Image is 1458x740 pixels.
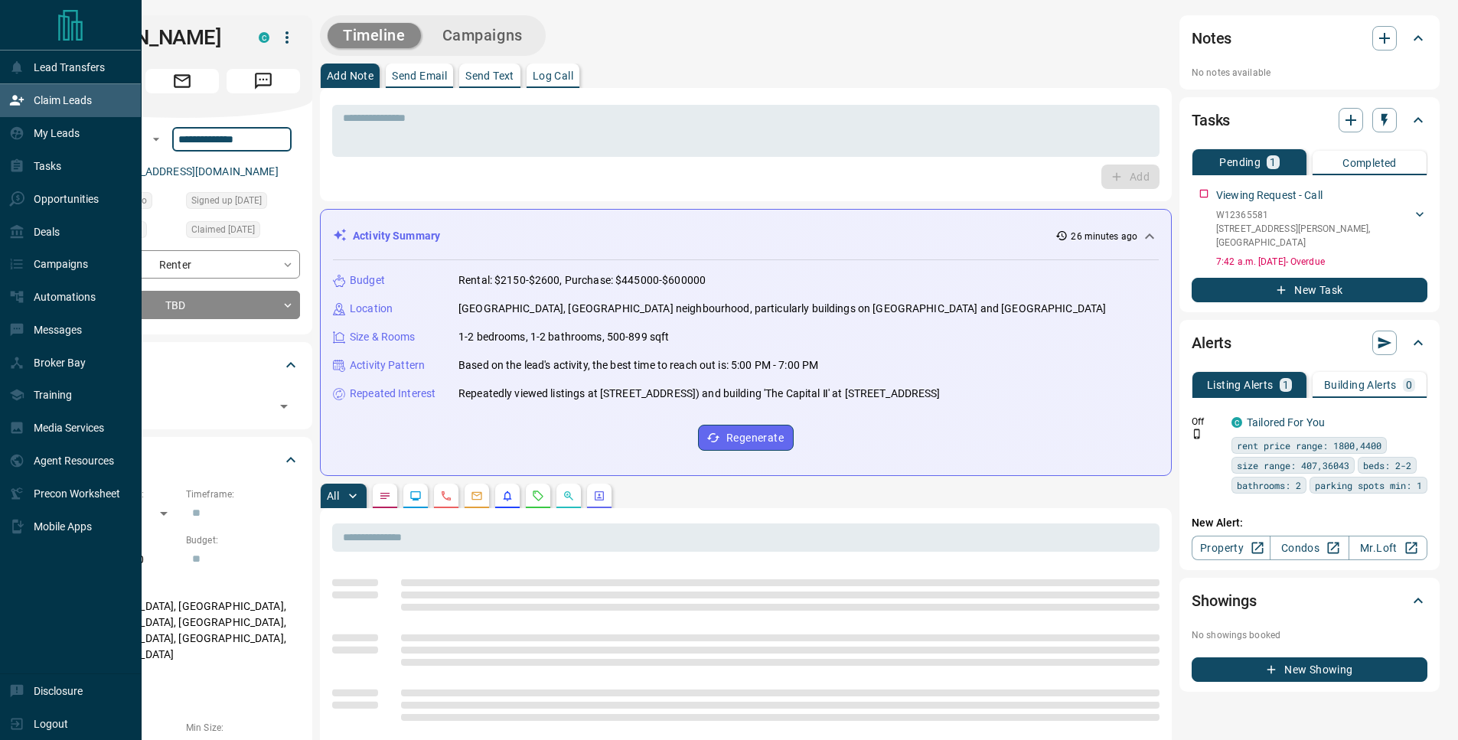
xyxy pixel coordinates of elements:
div: W12365581[STREET_ADDRESS][PERSON_NAME],[GEOGRAPHIC_DATA] [1216,205,1427,253]
p: No notes available [1192,66,1427,80]
button: New Task [1192,278,1427,302]
p: Pending [1219,157,1261,168]
p: Building Alerts [1324,380,1397,390]
a: Condos [1270,536,1349,560]
button: Open [147,130,165,148]
span: rent price range: 1800,4400 [1237,438,1381,453]
p: Add Note [327,70,373,81]
p: Based on the lead's activity, the best time to reach out is: 5:00 PM - 7:00 PM [458,357,818,373]
p: 1 [1283,380,1289,390]
p: 26 minutes ago [1071,230,1137,243]
div: Criteria [64,442,300,478]
p: Viewing Request - Call [1216,187,1323,204]
div: Fri Aug 29 2025 [186,192,300,214]
div: Notes [1192,20,1427,57]
p: [GEOGRAPHIC_DATA], [GEOGRAPHIC_DATA] neighbourhood, particularly buildings on [GEOGRAPHIC_DATA] a... [458,301,1106,317]
span: Signed up [DATE] [191,193,262,208]
span: parking spots min: 1 [1315,478,1422,493]
p: Off [1192,415,1222,429]
p: Activity Summary [353,228,440,244]
p: Budget [350,272,385,289]
svg: Agent Actions [593,490,605,502]
p: Completed [1342,158,1397,168]
p: Rental: $2150-$2600, Purchase: $445000-$600000 [458,272,706,289]
div: Activity Summary26 minutes ago [333,222,1159,250]
p: 0 [1406,380,1412,390]
button: Regenerate [698,425,794,451]
button: Open [273,396,295,417]
svg: Notes [379,490,391,502]
div: condos.ca [1231,417,1242,428]
div: condos.ca [259,32,269,43]
button: Timeline [328,23,421,48]
p: Log Call [533,70,573,81]
svg: Lead Browsing Activity [409,490,422,502]
h2: Showings [1192,588,1257,613]
svg: Requests [532,490,544,502]
div: TBD [64,291,300,319]
p: Repeatedly viewed listings at [STREET_ADDRESS]) and building 'The Capital Ⅱ' at [STREET_ADDRESS] [458,386,941,402]
a: [EMAIL_ADDRESS][DOMAIN_NAME] [106,165,279,178]
a: Tailored For You [1247,416,1325,429]
p: 1 [1270,157,1276,168]
div: Renter [64,250,300,279]
p: Areas Searched: [64,580,300,594]
svg: Listing Alerts [501,490,514,502]
span: beds: 2-2 [1363,458,1411,473]
p: Repeated Interest [350,386,435,402]
h1: [PERSON_NAME] [64,25,236,50]
p: Size & Rooms [350,329,416,345]
p: [GEOGRAPHIC_DATA], [GEOGRAPHIC_DATA], [GEOGRAPHIC_DATA], [GEOGRAPHIC_DATA], [GEOGRAPHIC_DATA], [G... [64,594,300,667]
p: Min Size: [186,721,300,735]
a: Mr.Loft [1349,536,1427,560]
p: Listing Alerts [1207,380,1274,390]
svg: Emails [471,490,483,502]
a: Property [1192,536,1270,560]
p: W12365581 [1216,208,1412,222]
svg: Opportunities [563,490,575,502]
div: Showings [1192,582,1427,619]
p: Budget: [186,533,300,547]
button: Campaigns [427,23,538,48]
h2: Notes [1192,26,1231,51]
p: Send Text [465,70,514,81]
p: Send Email [392,70,447,81]
p: No showings booked [1192,628,1427,642]
div: Tasks [1192,102,1427,139]
p: Activity Pattern [350,357,425,373]
span: bathrooms: 2 [1237,478,1301,493]
p: 1-2 bedrooms, 1-2 bathrooms, 500-899 sqft [458,329,669,345]
div: Alerts [1192,324,1427,361]
span: size range: 407,36043 [1237,458,1349,473]
svg: Push Notification Only [1192,429,1202,439]
p: Location [350,301,393,317]
p: All [327,491,339,501]
h2: Tasks [1192,108,1230,132]
div: Fri Aug 29 2025 [186,221,300,243]
p: [STREET_ADDRESS][PERSON_NAME] , [GEOGRAPHIC_DATA] [1216,222,1412,249]
span: Claimed [DATE] [191,222,255,237]
p: 7:42 a.m. [DATE] - Overdue [1216,255,1427,269]
span: Message [227,69,300,93]
svg: Calls [440,490,452,502]
button: New Showing [1192,657,1427,682]
span: Email [145,69,219,93]
p: New Alert: [1192,515,1427,531]
h2: Alerts [1192,331,1231,355]
div: Tags [64,347,300,383]
p: Timeframe: [186,487,300,501]
p: Motivation: [64,675,300,689]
